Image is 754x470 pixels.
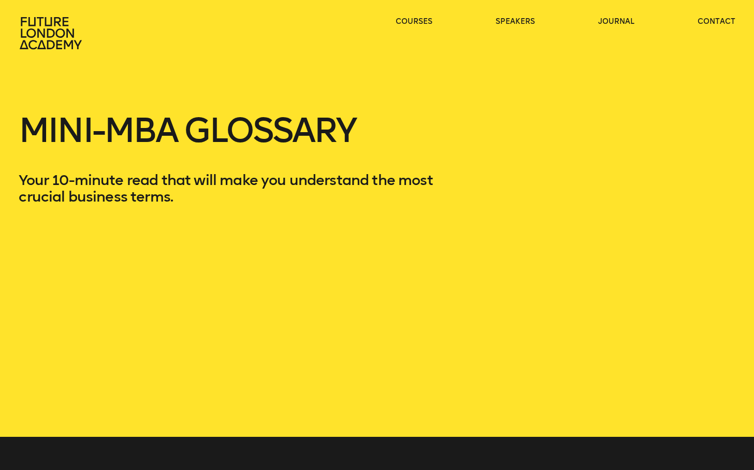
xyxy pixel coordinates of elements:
[496,17,535,27] a: speakers
[19,172,452,205] p: Your 10-minute read that will make you understand the most crucial business terms.
[19,114,452,172] h1: Mini-MBA Glossary
[698,17,735,27] a: contact
[396,17,432,27] a: courses
[598,17,634,27] a: journal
